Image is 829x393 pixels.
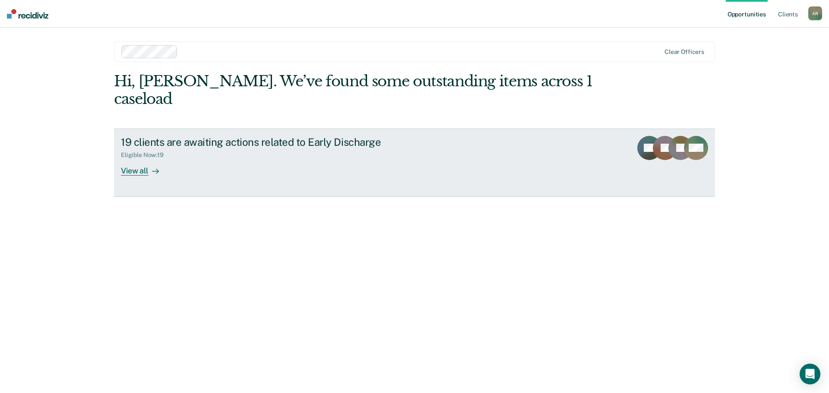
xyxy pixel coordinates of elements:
a: 19 clients are awaiting actions related to Early DischargeEligible Now:19View all [114,129,715,197]
img: Recidiviz [7,9,48,19]
div: Hi, [PERSON_NAME]. We’ve found some outstanding items across 1 caseload [114,72,595,108]
button: AR [808,6,822,20]
div: Eligible Now : 19 [121,151,171,159]
div: A R [808,6,822,20]
div: Open Intercom Messenger [800,364,820,384]
div: View all [121,159,169,176]
div: 19 clients are awaiting actions related to Early Discharge [121,136,424,148]
div: Clear officers [664,48,704,56]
